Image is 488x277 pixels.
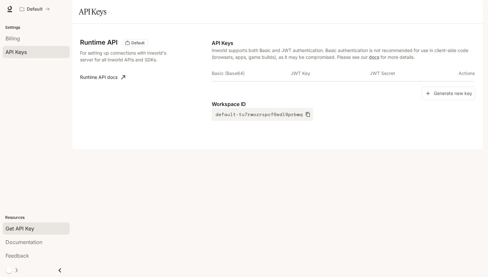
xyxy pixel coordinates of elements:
th: JWT Key [291,66,370,81]
p: Default [27,6,43,12]
button: Generate new key [422,87,475,101]
a: Runtime API docs [77,71,128,84]
p: For setting up connections with Inworld's server for all Inworld APIs and SDKs. [80,49,175,63]
p: Inworld supports both Basic and JWT authentication. Basic authentication is not recommended for u... [212,47,475,60]
div: These keys will apply to your current workspace only [123,39,148,47]
p: API Keys [212,39,475,47]
th: Actions [449,66,475,81]
p: Workspace ID [212,100,475,108]
h1: API Keys [79,5,106,18]
button: default-tu7rwozrspcf0edl9prbwq [212,108,313,121]
a: docs [369,54,379,60]
span: Default [129,40,147,46]
th: JWT Secret [370,66,449,81]
h3: Runtime API [80,39,117,46]
button: All workspaces [17,3,53,16]
th: Basic (Base64) [212,66,291,81]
